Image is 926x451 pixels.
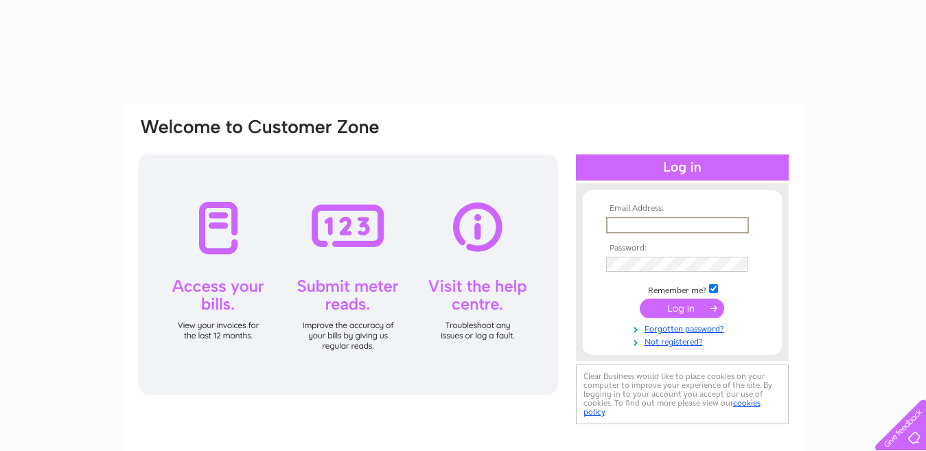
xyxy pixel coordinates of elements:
[576,365,789,424] div: Clear Business would like to place cookies on your computer to improve your experience of the sit...
[606,321,762,334] a: Forgotten password?
[603,244,762,253] th: Password:
[606,334,762,347] a: Not registered?
[640,299,724,318] input: Submit
[603,282,762,296] td: Remember me?
[583,398,761,417] a: cookies policy
[603,204,762,213] th: Email Address:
